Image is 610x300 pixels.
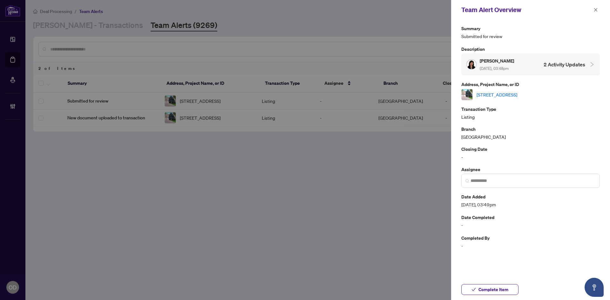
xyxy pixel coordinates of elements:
p: Closing Date [461,145,600,153]
img: Profile Icon [467,60,476,69]
img: search_icon [465,179,469,183]
h5: [PERSON_NAME] [480,57,515,64]
span: - [461,222,600,229]
div: - [461,145,600,160]
span: Submitted for review [461,33,600,40]
img: thumbnail-img [462,89,472,100]
div: Listing [461,105,600,120]
span: [DATE], 03:48pm [480,66,509,71]
span: check [471,287,476,292]
span: close [593,8,598,12]
p: Branch [461,125,600,133]
button: Open asap [585,278,604,297]
span: Complete Item [478,284,508,295]
h4: 2 Activity Updates [544,61,585,68]
p: Date Completed [461,214,600,221]
div: Team Alert Overview [461,5,592,15]
p: Completed By [461,234,600,242]
span: [DATE], 03:49pm [461,201,600,208]
button: Complete Item [461,284,518,295]
p: Description [461,45,600,53]
div: [GEOGRAPHIC_DATA] [461,125,600,140]
p: Summary [461,25,600,32]
div: Profile Icon[PERSON_NAME] [DATE], 03:48pm2 Activity Updates [461,53,600,76]
p: Transaction Type [461,105,600,113]
p: Assignee [461,166,600,173]
a: [STREET_ADDRESS] [477,91,517,98]
p: Address, Project Name, or ID [461,81,600,88]
span: - [461,242,600,250]
p: Date Added [461,193,600,200]
span: collapsed [589,62,595,67]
